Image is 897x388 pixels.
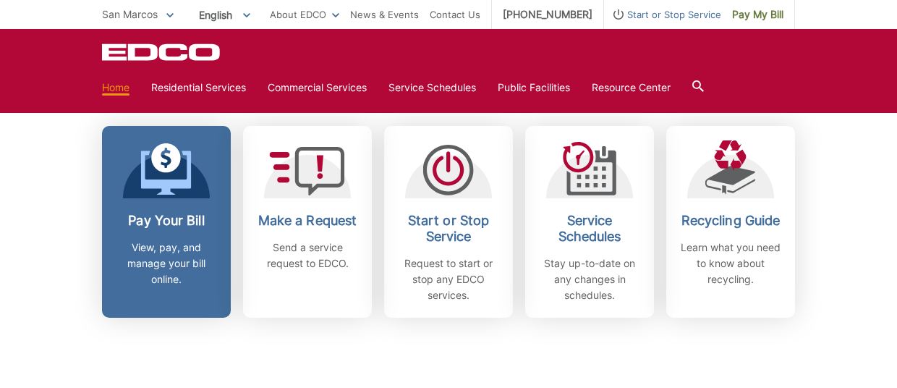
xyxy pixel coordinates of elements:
[243,126,372,318] a: Make a Request Send a service request to EDCO.
[395,213,502,245] h2: Start or Stop Service
[270,7,339,22] a: About EDCO
[268,80,367,96] a: Commercial Services
[536,256,643,303] p: Stay up-to-date on any changes in schedules.
[395,256,502,303] p: Request to start or stop any EDCO services.
[536,213,643,245] h2: Service Schedules
[151,80,246,96] a: Residential Services
[592,80,671,96] a: Resource Center
[102,43,222,61] a: EDCD logo. Return to the homepage.
[102,8,158,20] span: San Marcos
[102,80,129,96] a: Home
[113,213,220,229] h2: Pay Your Bill
[188,3,261,27] span: English
[254,240,361,271] p: Send a service request to EDCO.
[113,240,220,287] p: View, pay, and manage your bill online.
[430,7,480,22] a: Contact Us
[254,213,361,229] h2: Make a Request
[498,80,570,96] a: Public Facilities
[350,7,419,22] a: News & Events
[525,126,654,318] a: Service Schedules Stay up-to-date on any changes in schedules.
[388,80,476,96] a: Service Schedules
[102,126,231,318] a: Pay Your Bill View, pay, and manage your bill online.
